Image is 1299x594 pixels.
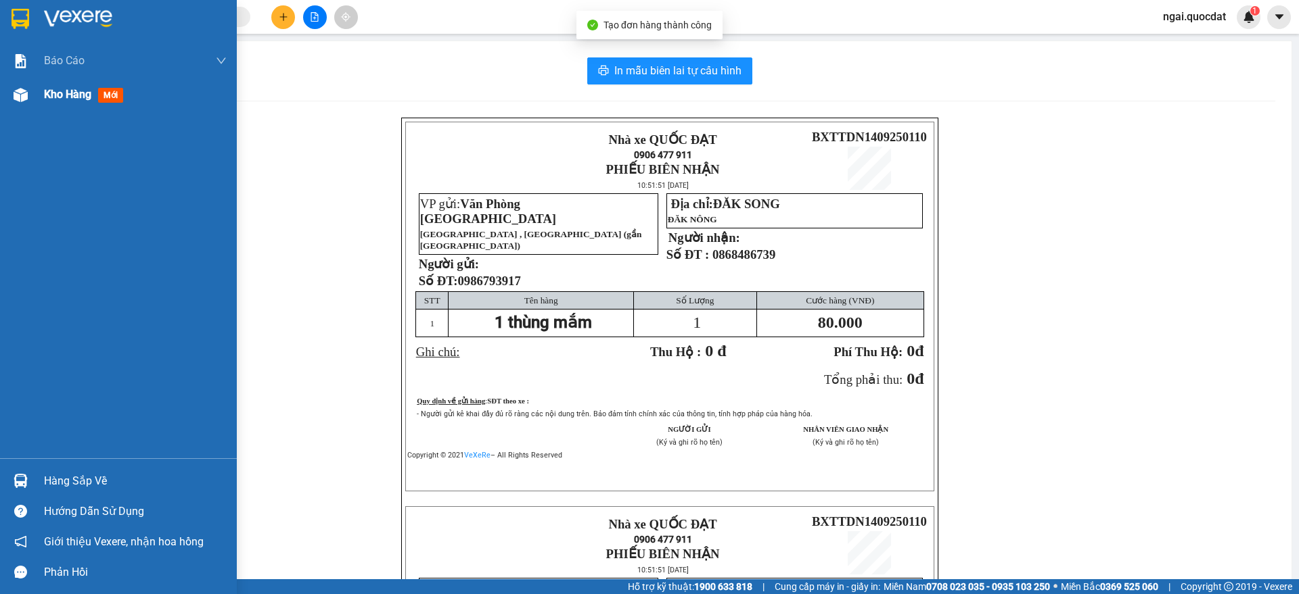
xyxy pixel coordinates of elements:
[44,88,91,101] span: Kho hàng
[420,229,642,251] span: [GEOGRAPHIC_DATA] , [GEOGRAPHIC_DATA] (gần [GEOGRAPHIC_DATA])
[14,88,28,102] img: warehouse-icon
[98,88,123,103] span: mới
[608,517,716,531] strong: Nhà xe QUỐC ĐẠT
[608,132,716,147] strong: Nhà xe QUỐC ĐẠT
[812,514,927,528] span: BXTTDN1409250110
[834,342,924,360] strong: đ
[803,426,888,433] strong: NHÂN VIÊN GIAO NHẬN
[1168,579,1170,594] span: |
[216,55,227,66] span: down
[598,65,609,78] span: printer
[907,370,915,387] span: 0
[416,345,460,359] span: Ghi chú:
[12,9,29,29] img: logo-vxr
[14,535,27,548] span: notification
[44,533,204,550] span: Giới thiệu Vexere, nhận hoa hồng
[676,295,714,305] span: Số Lượng
[487,397,529,405] strong: SĐT theo xe :
[1224,582,1233,591] span: copyright
[44,471,227,491] div: Hàng sắp về
[420,197,556,226] span: Văn Phòng [GEOGRAPHIC_DATA]
[637,181,689,190] span: 10:51:51 [DATE]
[464,451,491,460] a: VeXeRe
[606,162,720,176] strong: PHIẾU BIÊN NHẬN
[524,295,558,305] span: Tên hàng
[668,426,710,433] strong: NGƯỜI GỬI
[495,313,592,332] span: 1 thùng mắm
[407,451,562,460] span: Copyright © 2021 – All Rights Reserved
[303,5,327,29] button: file-add
[926,581,1050,592] strong: 0708 023 035 - 0935 103 250
[634,149,692,160] span: 0906 477 911
[668,230,740,245] strong: Người nhận:
[614,62,742,79] span: In mẫu biên lai tự cấu hình
[693,314,701,331] span: 1
[634,534,692,545] span: 0906 477 911
[14,54,28,68] img: solution-icon
[1250,6,1260,16] sup: 1
[1061,579,1158,594] span: Miền Bắc
[813,438,879,447] span: (Ký và ghi rõ họ tên)
[656,438,723,447] span: (Ký và ghi rõ họ tên)
[417,397,485,405] span: Quy định về gửi hàng
[670,197,779,211] span: Địa chỉ:
[271,5,295,29] button: plus
[650,345,701,359] span: Thu Hộ :
[1252,6,1257,16] span: 1
[413,520,507,568] img: logo
[424,295,440,305] span: STT
[14,566,27,578] span: message
[824,372,903,387] span: Tổng phải thu:
[637,566,689,574] span: 10:51:51 [DATE]
[713,197,780,211] span: ĐĂK SONG
[14,474,28,488] img: warehouse-icon
[806,295,874,305] span: Cước hàng (VNĐ)
[775,579,880,594] span: Cung cấp máy in - giấy in:
[310,12,319,22] span: file-add
[628,579,752,594] span: Hỗ trợ kỹ thuật:
[1152,8,1237,25] span: ngai.quocdat
[1053,584,1057,589] span: ⚪️
[279,12,288,22] span: plus
[587,57,752,84] button: printerIn mẫu biên lai tự cấu hình
[341,12,350,22] span: aim
[44,501,227,522] div: Hướng dẫn sử dụng
[14,505,27,518] span: question-circle
[666,247,710,262] strong: Số ĐT :
[668,214,717,224] span: ĐĂK NÔNG
[485,397,529,405] span: :
[587,20,598,30] span: check-circle
[1273,11,1285,23] span: caret-down
[44,52,85,69] span: Báo cáo
[834,345,903,359] span: Phí Thu Hộ:
[413,137,507,184] img: logo
[705,342,726,360] span: 0 đ
[603,20,712,30] span: Tạo đơn hàng thành công
[915,370,924,387] span: đ
[694,581,752,592] strong: 1900 633 818
[762,579,765,594] span: |
[420,197,556,226] span: VP gửi:
[1100,581,1158,592] strong: 0369 525 060
[419,257,479,271] strong: Người gửi:
[334,5,358,29] button: aim
[419,274,521,288] strong: Số ĐT:
[430,318,434,328] span: 1
[812,130,927,144] span: BXTTDN1409250110
[818,314,863,331] span: 80.000
[417,410,813,418] span: - Người gửi kê khai đầy đủ rõ ràng các nội dung trên. Bảo đảm tính chính xác của thông tin, tính ...
[457,274,520,288] span: 0986793917
[44,562,227,583] div: Phản hồi
[606,547,720,561] strong: PHIẾU BIÊN NHẬN
[884,579,1050,594] span: Miền Nam
[1267,5,1291,29] button: caret-down
[1243,11,1255,23] img: icon-new-feature
[907,342,915,360] span: 0
[712,247,775,262] span: 0868486739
